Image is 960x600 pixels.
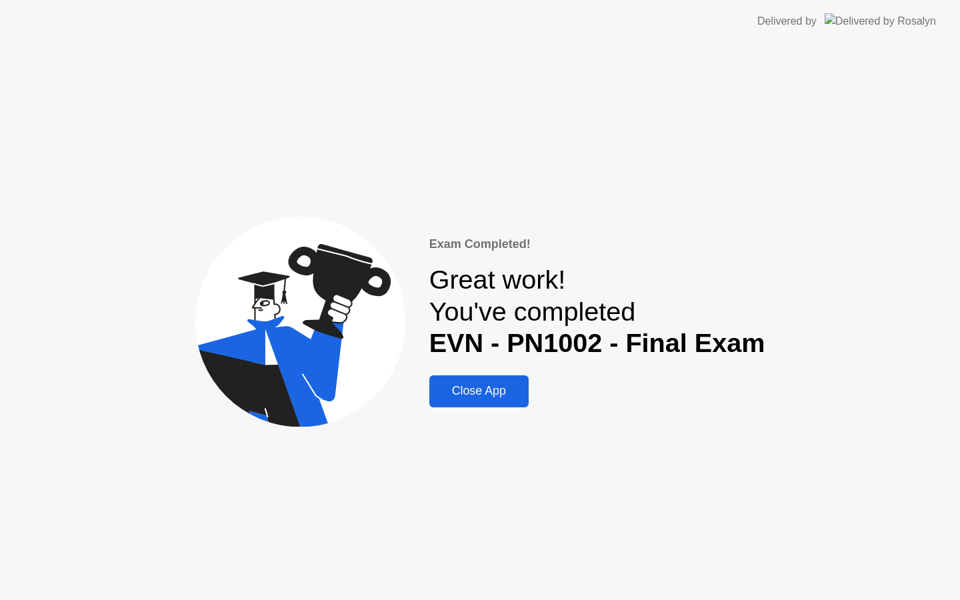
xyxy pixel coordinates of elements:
img: Delivered by Rosalyn [825,13,936,29]
b: EVN - PN1002 - Final Exam [429,328,765,357]
div: Delivered by [757,13,817,29]
button: Close App [429,375,529,407]
div: Great work! You've completed [429,264,765,359]
div: Close App [433,384,525,398]
div: Exam Completed! [429,235,765,253]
